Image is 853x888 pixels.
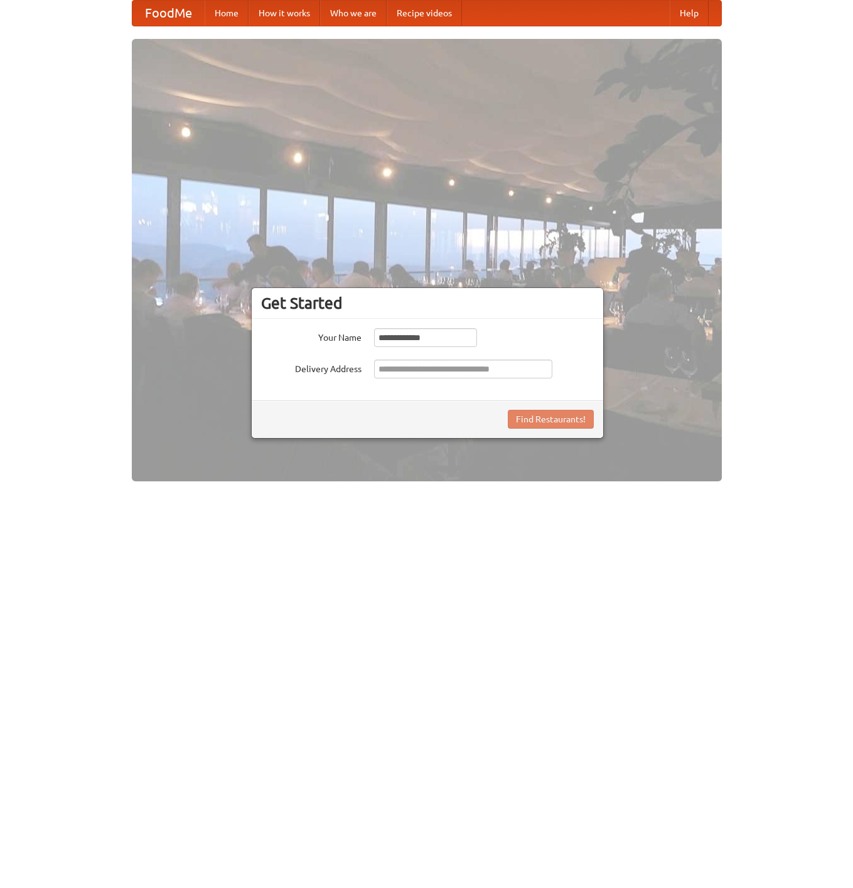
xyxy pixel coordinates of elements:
[670,1,709,26] a: Help
[261,294,594,313] h3: Get Started
[508,410,594,429] button: Find Restaurants!
[132,1,205,26] a: FoodMe
[249,1,320,26] a: How it works
[320,1,387,26] a: Who we are
[261,328,362,344] label: Your Name
[387,1,462,26] a: Recipe videos
[261,360,362,375] label: Delivery Address
[205,1,249,26] a: Home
